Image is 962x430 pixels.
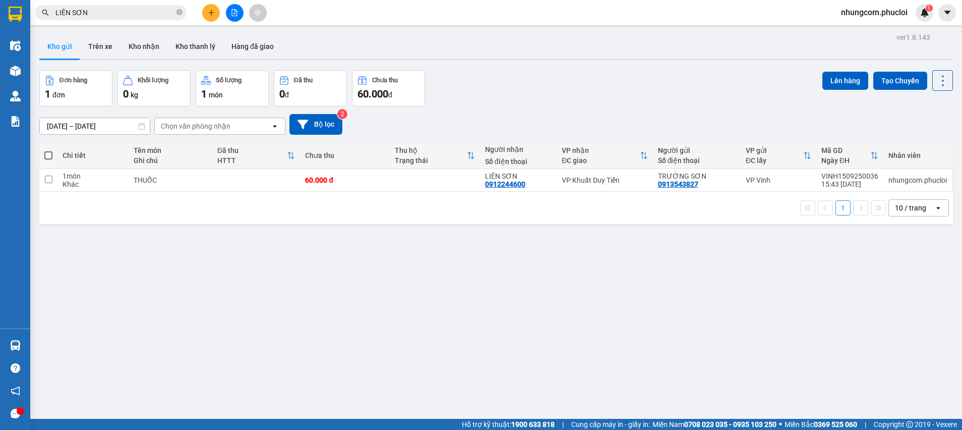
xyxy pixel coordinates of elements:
[63,180,124,188] div: Khác
[833,6,916,19] span: nhungcom.phucloi
[231,9,238,16] span: file-add
[821,156,870,165] div: Ngày ĐH
[926,5,933,12] sup: 1
[511,420,555,428] strong: 1900 633 818
[462,419,555,430] span: Hỗ trợ kỹ thuật:
[835,200,851,216] button: 1
[485,180,525,188] div: 0912244600
[562,419,564,430] span: |
[10,91,21,101] img: warehouse-icon
[658,180,698,188] div: 0913543827
[658,146,736,154] div: Người gửi
[217,156,287,165] div: HTTT
[746,146,803,154] div: VP gửi
[785,419,857,430] span: Miền Bắc
[557,142,652,169] th: Toggle SortBy
[202,4,220,22] button: plus
[59,77,87,84] div: Đơn hàng
[45,88,50,100] span: 1
[684,420,776,428] strong: 0708 023 035 - 0935 103 250
[10,66,21,76] img: warehouse-icon
[337,109,347,119] sup: 2
[11,363,20,373] span: question-circle
[305,151,385,159] div: Chưa thu
[395,156,466,165] div: Trạng thái
[562,146,639,154] div: VP nhận
[226,4,244,22] button: file-add
[208,9,215,16] span: plus
[390,142,479,169] th: Toggle SortBy
[39,34,80,59] button: Kho gửi
[11,409,20,418] span: message
[274,70,347,106] button: Đã thu0đ
[658,172,736,180] div: TRƯỜNG SƠN
[920,8,929,17] img: icon-new-feature
[372,77,398,84] div: Chưa thu
[822,72,868,90] button: Lên hàng
[741,142,816,169] th: Toggle SortBy
[209,91,223,99] span: món
[652,419,776,430] span: Miền Nam
[161,121,230,131] div: Chọn văn phòng nhận
[10,40,21,51] img: warehouse-icon
[485,157,552,166] div: Số điện thoại
[55,7,174,18] input: Tìm tên, số ĐT hoặc mã đơn
[305,176,385,184] div: 60.000 đ
[63,151,124,159] div: Chi tiết
[217,146,287,154] div: Đã thu
[562,156,639,165] div: ĐC giao
[938,4,956,22] button: caret-down
[201,88,207,100] span: 1
[821,146,870,154] div: Mã GD
[10,340,21,351] img: warehouse-icon
[746,176,811,184] div: VP Vinh
[138,77,168,84] div: Khối lượng
[216,77,242,84] div: Số lượng
[52,91,65,99] span: đơn
[80,34,121,59] button: Trên xe
[906,421,913,428] span: copyright
[131,91,138,99] span: kg
[562,176,647,184] div: VP Khuất Duy Tiến
[895,203,926,213] div: 10 / trang
[254,9,261,16] span: aim
[176,9,183,15] span: close-circle
[388,91,392,99] span: đ
[123,88,129,100] span: 0
[816,142,883,169] th: Toggle SortBy
[40,118,150,134] input: Select a date range.
[134,156,207,165] div: Ghi chú
[485,172,552,180] div: LIÊN SƠN
[176,8,183,18] span: close-circle
[658,156,736,165] div: Số điện thoại
[167,34,223,59] button: Kho thanh lý
[39,70,112,106] button: Đơn hàng1đơn
[814,420,857,428] strong: 0369 525 060
[571,419,650,430] span: Cung cấp máy in - giấy in:
[9,7,22,22] img: logo-vxr
[121,34,167,59] button: Kho nhận
[10,116,21,127] img: solution-icon
[117,70,191,106] button: Khối lượng0kg
[279,88,285,100] span: 0
[357,88,388,100] span: 60.000
[896,32,930,43] div: ver 1.8.143
[746,156,803,165] div: ĐC lấy
[134,146,207,154] div: Tên món
[196,70,269,106] button: Số lượng1món
[134,176,207,184] div: THUỐC
[873,72,927,90] button: Tạo Chuyến
[11,386,20,396] span: notification
[352,70,425,106] button: Chưa thu60.000đ
[888,176,947,184] div: nhungcom.phucloi
[42,9,49,16] span: search
[888,151,947,159] div: Nhân viên
[943,8,952,17] span: caret-down
[485,145,552,153] div: Người nhận
[294,77,313,84] div: Đã thu
[934,204,942,212] svg: open
[865,419,866,430] span: |
[821,172,878,180] div: VINH1509250036
[63,172,124,180] div: 1 món
[212,142,300,169] th: Toggle SortBy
